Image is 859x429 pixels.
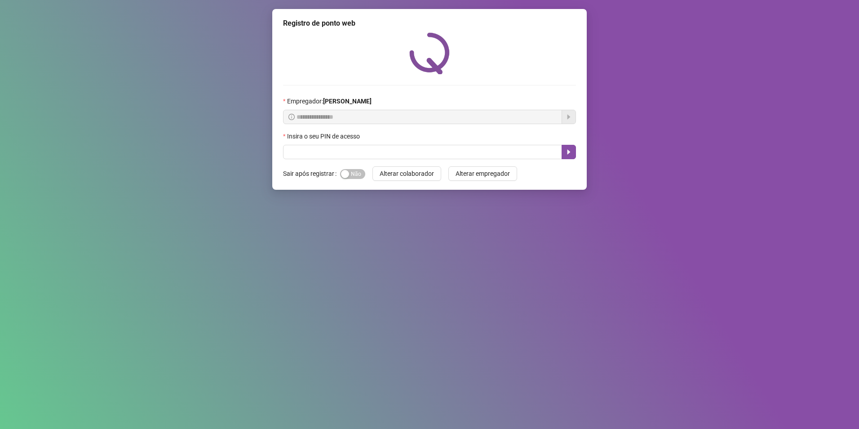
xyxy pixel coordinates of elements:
img: QRPoint [409,32,450,74]
strong: [PERSON_NAME] [323,98,372,105]
span: Empregador : [287,96,372,106]
span: info-circle [288,114,295,120]
span: Alterar empregador [456,169,510,179]
label: Sair após registrar [283,166,340,181]
div: Registro de ponto web [283,18,576,29]
label: Insira o seu PIN de acesso [283,131,366,141]
span: Alterar colaborador [380,169,434,179]
span: caret-right [565,148,572,156]
button: Alterar colaborador [372,166,441,181]
button: Alterar empregador [448,166,517,181]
